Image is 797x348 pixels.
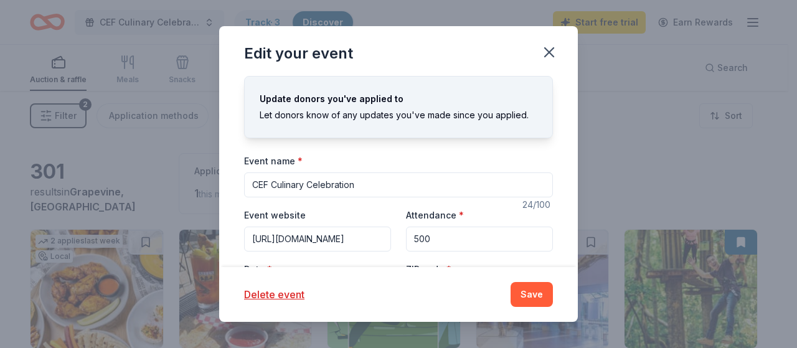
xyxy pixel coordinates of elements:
div: Update donors you've applied to [260,92,537,106]
label: Event website [244,209,306,222]
input: 20 [406,227,553,252]
label: Event name [244,155,303,167]
button: Delete event [244,287,304,302]
label: ZIP code [406,263,451,276]
input: https://www... [244,227,391,252]
label: Date [244,263,391,276]
button: Save [511,282,553,307]
div: Edit your event [244,44,353,63]
label: Attendance [406,209,464,222]
div: 24 /100 [522,197,553,212]
div: Let donors know of any updates you've made since you applied. [260,108,537,123]
input: Spring Fundraiser [244,172,553,197]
